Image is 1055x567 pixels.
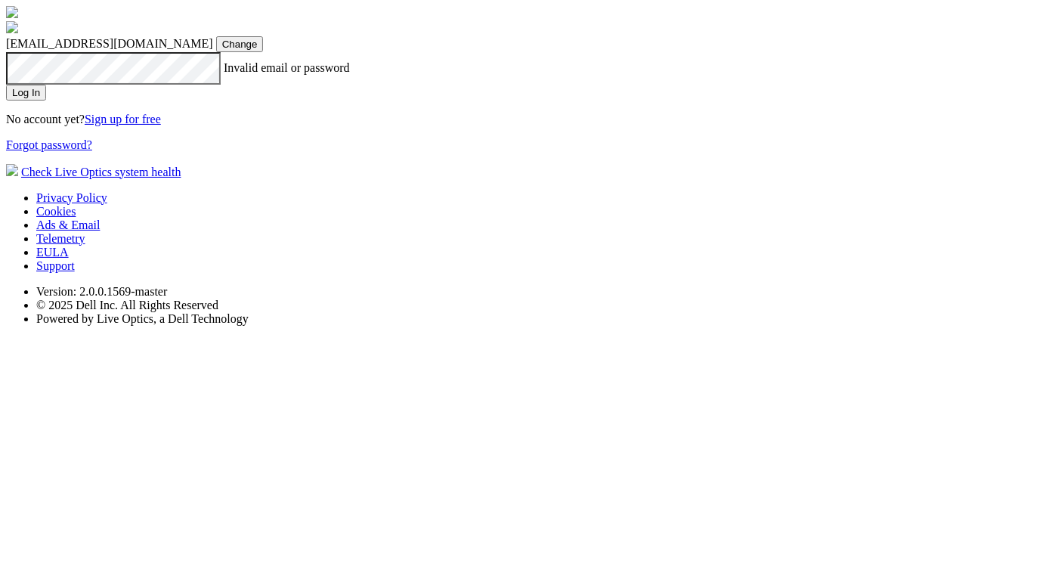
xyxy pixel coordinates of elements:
input: Change [216,36,264,52]
a: EULA [36,246,69,259]
a: Sign up for free [85,113,161,125]
a: Telemetry [36,232,85,245]
a: Support [36,259,75,272]
a: Forgot password? [6,138,92,151]
input: Log In [6,85,46,101]
li: Version: 2.0.0.1569-master [36,285,1049,299]
li: Powered by Live Optics, a Dell Technology [36,312,1049,326]
p: No account yet? [6,113,1049,126]
a: Cookies [36,205,76,218]
img: status-check-icon.svg [6,164,18,176]
a: Privacy Policy [36,191,107,204]
img: liveoptics-word.svg [6,21,18,33]
span: Invalid email or password [224,61,350,74]
a: Check Live Optics system health [21,166,181,178]
span: [EMAIL_ADDRESS][DOMAIN_NAME] [6,37,213,50]
img: liveoptics-logo.svg [6,6,18,18]
a: Ads & Email [36,218,100,231]
li: © 2025 Dell Inc. All Rights Reserved [36,299,1049,312]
